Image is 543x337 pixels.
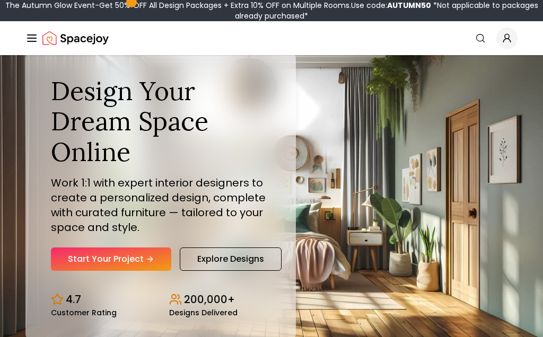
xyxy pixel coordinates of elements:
h1: Design Your Dream Space Online [51,76,270,167]
p: Work 1:1 with expert interior designers to create a personalized design, complete with curated fu... [51,175,270,235]
img: Spacejoy Logo [42,28,109,49]
p: 200,000+ [184,292,235,307]
small: Customer Rating [51,309,117,316]
a: Spacejoy [42,28,109,49]
a: Start Your Project [51,247,171,271]
p: 4.7 [66,292,81,307]
div: Design stats [51,283,270,316]
a: Explore Designs [180,247,282,271]
small: Designs Delivered [169,309,238,316]
nav: Global [25,21,518,55]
